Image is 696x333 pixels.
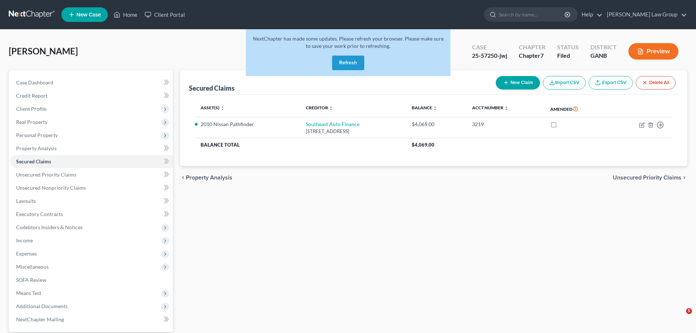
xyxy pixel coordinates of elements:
a: NextChapter Mailing [10,313,173,326]
span: New Case [76,12,101,18]
span: Credit Report [16,92,47,99]
span: Client Profile [16,106,46,112]
span: Executory Contracts [16,211,63,217]
span: Income [16,237,33,243]
a: Credit Report [10,89,173,102]
div: Status [557,43,579,52]
span: Case Dashboard [16,79,53,86]
div: 25-57250-jwj [472,52,507,60]
span: Unsecured Priority Claims [16,171,76,178]
button: Preview [628,43,678,60]
a: [PERSON_NAME] Law Group [603,8,687,21]
a: Acct Number unfold_more [472,105,509,110]
button: chevron_left Property Analysis [180,175,232,181]
div: Case [472,43,507,52]
i: unfold_more [504,106,509,110]
div: GANB [590,52,617,60]
a: Unsecured Priority Claims [10,168,173,181]
a: Lawsuits [10,194,173,208]
i: unfold_more [220,106,225,110]
i: chevron_right [681,175,687,181]
span: SOFA Review [16,277,46,283]
div: Secured Claims [189,84,235,92]
div: 3219 [472,121,539,128]
a: Unsecured Nonpriority Claims [10,181,173,194]
span: Unsecured Priority Claims [613,175,681,181]
span: [PERSON_NAME] [9,46,78,56]
a: Export CSV [589,76,633,90]
iframe: Intercom live chat [671,308,689,326]
a: Asset(s) unfold_more [201,105,225,110]
div: Chapter [519,43,545,52]
div: $4,069.00 [412,121,460,128]
a: Help [578,8,602,21]
span: Additional Documents [16,303,68,309]
input: Search by name... [499,8,566,21]
a: SOFA Review [10,273,173,287]
span: NextChapter Mailing [16,316,64,322]
a: Balance unfold_more [412,105,437,110]
a: Client Portal [141,8,189,21]
li: 2010 Nissan Pathfinder [201,121,294,128]
span: Property Analysis [16,145,57,151]
a: Southeast Auto Finance [306,121,360,127]
div: [STREET_ADDRESS] [306,128,400,135]
a: Secured Claims [10,155,173,168]
span: Lawsuits [16,198,36,204]
span: Secured Claims [16,158,51,164]
a: Case Dashboard [10,76,173,89]
th: Balance Total [195,138,406,151]
th: Amended [544,101,609,117]
span: Property Analysis [186,175,232,181]
i: chevron_left [180,175,186,181]
span: Miscellaneous [16,264,49,270]
span: NextChapter has made some updates. Please refresh your browser. Please make sure to save your wor... [253,35,444,49]
button: Import CSV [543,76,586,90]
span: Expenses [16,250,37,257]
span: 5 [686,308,692,314]
a: Creditor unfold_more [306,105,333,110]
i: unfold_more [433,106,437,110]
button: New Claim [496,76,540,90]
span: Personal Property [16,132,58,138]
span: $4,069.00 [412,142,434,148]
div: District [590,43,617,52]
span: Unsecured Nonpriority Claims [16,185,86,191]
a: Property Analysis [10,142,173,155]
button: Unsecured Priority Claims chevron_right [613,175,687,181]
div: Chapter [519,52,545,60]
a: Executory Contracts [10,208,173,221]
i: unfold_more [329,106,333,110]
span: Codebtors Insiders & Notices [16,224,83,230]
div: Filed [557,52,579,60]
button: Refresh [332,56,364,70]
button: Delete All [636,76,676,90]
a: Home [110,8,141,21]
span: 7 [540,52,544,59]
span: Means Test [16,290,41,296]
span: Real Property [16,119,47,125]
